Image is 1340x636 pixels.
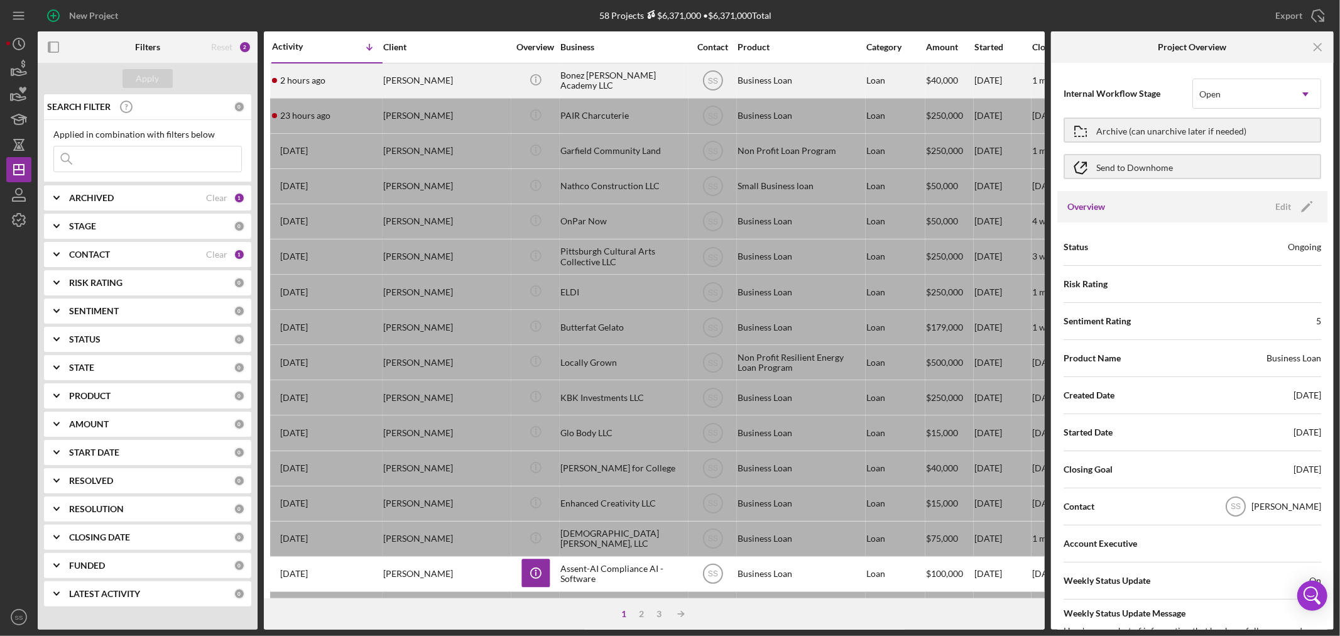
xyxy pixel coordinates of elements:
[738,593,863,626] div: Business Loan
[234,305,245,317] div: 0
[234,560,245,571] div: 0
[1032,180,1060,191] time: [DATE]
[383,275,509,309] div: [PERSON_NAME]
[974,240,1031,273] div: [DATE]
[69,447,119,458] b: START DATE
[234,249,245,260] div: 1
[69,476,113,486] b: RESOLVED
[926,75,958,85] span: $40,000
[1266,352,1321,365] div: Business Loan
[926,287,963,297] span: $250,000
[866,346,925,379] div: Loan
[926,427,958,438] span: $15,000
[280,569,308,579] time: 2025-07-21 19:22
[707,464,717,473] text: SS
[560,346,686,379] div: Locally Grown
[234,221,245,232] div: 0
[707,358,717,367] text: SS
[1032,427,1060,438] time: [DATE]
[560,593,686,626] div: A place for cuddles Daycare
[974,99,1031,133] div: [DATE]
[707,429,717,438] text: SS
[280,428,308,438] time: 2025-07-29 16:25
[651,609,668,619] div: 3
[1309,574,1321,587] span: On
[738,134,863,168] div: Non Profit Loan Program
[866,452,925,485] div: Loan
[1032,463,1060,473] time: [DATE]
[1064,278,1108,290] span: Risk Rating
[1064,154,1321,179] button: Send to Downhome
[866,310,925,344] div: Loan
[234,532,245,543] div: 0
[1032,533,1065,544] time: 1 month
[1064,118,1321,143] button: Archive (can unarchive later if needed)
[383,557,509,591] div: [PERSON_NAME]
[707,535,717,544] text: SS
[47,102,111,112] b: SEARCH FILTER
[974,416,1031,449] div: [DATE]
[234,475,245,486] div: 0
[738,170,863,203] div: Small Business loan
[1263,3,1334,28] button: Export
[383,240,509,273] div: [PERSON_NAME]
[1294,426,1321,439] div: [DATE]
[707,288,717,297] text: SS
[280,393,308,403] time: 2025-08-15 14:48
[136,69,160,88] div: Apply
[38,3,131,28] button: New Project
[69,3,118,28] div: New Project
[926,498,958,508] span: $15,000
[1275,3,1302,28] div: Export
[926,110,963,121] span: $250,000
[6,605,31,630] button: SS
[974,522,1031,556] div: [DATE]
[560,240,686,273] div: Pittsburgh Cultural Arts Collective LLC
[206,249,227,260] div: Clear
[707,182,717,191] text: SS
[866,170,925,203] div: Loan
[926,463,958,473] span: $40,000
[234,334,245,345] div: 0
[512,42,559,52] div: Overview
[383,310,509,344] div: [PERSON_NAME]
[1064,426,1113,439] span: Started Date
[1294,463,1321,476] div: [DATE]
[1064,352,1121,365] span: Product Name
[383,522,509,556] div: [PERSON_NAME]
[560,416,686,449] div: Glo Body LLC
[1064,87,1192,100] span: Internal Workflow Stage
[1316,315,1321,327] div: 5
[280,75,325,85] time: 2025-09-11 17:52
[1032,498,1060,508] time: [DATE]
[234,277,245,288] div: 0
[69,193,114,203] b: ARCHIVED
[1032,251,1063,261] time: 3 weeks
[1064,537,1137,550] span: Account Executive
[926,322,963,332] span: $179,000
[560,205,686,238] div: OnPar Now
[707,323,717,332] text: SS
[280,111,330,121] time: 2025-09-10 20:43
[560,275,686,309] div: ELDI
[974,205,1031,238] div: [DATE]
[738,64,863,97] div: Business Loan
[600,10,772,21] div: 58 Projects • $6,371,000 Total
[1158,42,1227,52] b: Project Overview
[211,42,232,52] div: Reset
[926,145,963,156] span: $250,000
[866,64,925,97] div: Loan
[69,589,140,599] b: LATEST ACTIVITY
[280,251,308,261] time: 2025-08-21 15:47
[280,287,308,297] time: 2025-08-19 14:25
[383,42,509,52] div: Client
[560,170,686,203] div: Nathco Construction LLC
[738,275,863,309] div: Business Loan
[926,216,958,226] span: $50,000
[234,362,245,373] div: 0
[560,64,686,97] div: Bonez [PERSON_NAME] Academy LLC
[866,205,925,238] div: Loan
[1032,145,1065,156] time: 1 month
[234,419,245,430] div: 0
[738,240,863,273] div: Business Loan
